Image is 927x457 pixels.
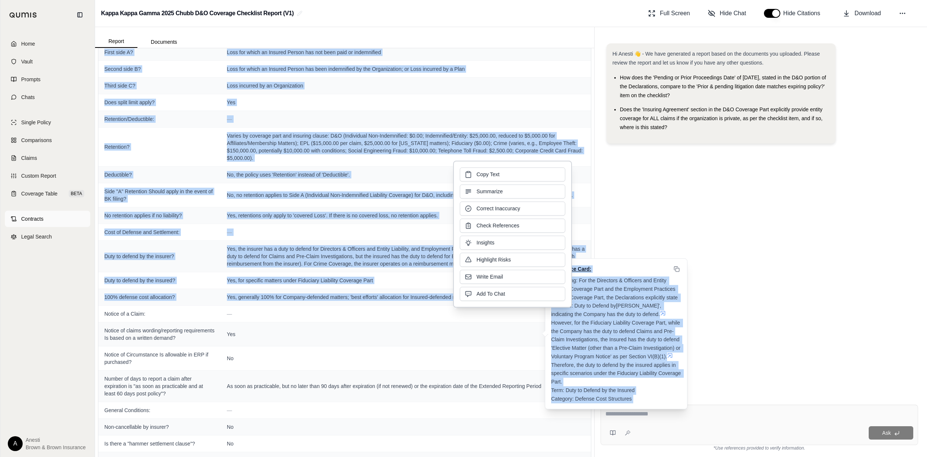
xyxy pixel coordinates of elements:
span: Chats [21,93,35,101]
a: Contracts [5,211,90,227]
span: Insights [476,239,494,246]
span: Comparisons [21,137,52,144]
span: Loss for which an Insured Person has been indemnified by the Organization; or Loss incurred by a ... [227,65,585,73]
span: Coverage Table [21,190,58,197]
button: Correct Inaccuracy [460,201,565,216]
span: Yes, retentions only apply to 'covered Loss'. If there is no covered loss, no retention applies. [227,212,585,219]
span: Add To Chat [476,290,505,297]
span: — [227,229,232,235]
span: Therefore, the duty to defend by the insured applies in specific scenarios under the Fiduciary Li... [551,362,682,402]
span: Single Policy [21,119,51,126]
span: Loss for which an Insured Person has not been paid or indemnified [227,49,585,56]
span: First side A? [104,49,215,56]
a: Comparisons [5,132,90,148]
span: Claims [21,154,37,162]
span: Download [855,9,881,18]
span: Custom Report [21,172,56,180]
span: Hide Citations [783,9,825,18]
span: As soon as practicable, but no later than 90 days after expiration (if not renewed) or the expira... [227,382,585,390]
button: Copy to clipboard [672,264,681,273]
button: Copy Text [460,167,565,181]
span: Yes, for specific matters under Fiduciary Liability Coverage Part [227,277,585,284]
span: Varies by coverage part and insuring clause: D&O (Individual Non-Indemnified: $0.00; Indemnified/... [227,132,585,162]
a: Single Policy [5,114,90,131]
span: Summarize [476,188,503,195]
button: Insights [460,236,565,250]
span: Yes, generally 100% for Company-defended matters; 'best efforts' allocation for Insured-defended ... [227,293,585,301]
span: Deductible? [104,171,215,178]
span: BETA [69,190,84,197]
span: Hide Chat [720,9,746,18]
span: Vault [21,58,33,65]
span: Prompts [21,76,40,83]
span: Side "A" Retention Should apply in the event of BK filing? [104,188,215,203]
button: Write Email [460,270,565,284]
div: *Use references provided to verify information. [601,445,918,451]
span: Brown & Brown Insurance [26,444,86,451]
a: Legal Search [5,228,90,245]
img: Qumis Logo [9,12,37,18]
span: Highlight Risks [476,256,511,263]
span: Yes [227,331,585,338]
button: Check References [460,218,565,233]
span: Home [21,40,35,47]
a: Vault [5,53,90,70]
span: However, for the Fiduciary Liability Coverage Part, while the Company has the duty to defend Clai... [551,320,682,359]
span: Hi Anesti 👋 - We have generated a report based on the documents you uploaded. Please review the r... [612,51,820,66]
a: Custom Report [5,168,90,184]
span: Number of days to report a claim after expiration is "as soon as practicable and at least 60 days... [104,375,215,397]
span: Retention? [104,143,215,151]
button: Hide Chat [705,6,749,21]
span: No [227,423,585,431]
span: Does split limit apply? [104,99,215,106]
span: How does the 'Pending or Prior Proceedings Date' of [DATE], stated in the D&O portion of the Decl... [620,75,826,98]
span: Yes, the insurer has a duty to defend for Directors & Officers and Entity Liability, and Employme... [227,245,585,267]
button: Full Screen [645,6,693,21]
span: Correct Inaccuracy [476,205,520,212]
h2: Kappa Kappa Gamma 2025 Chubb D&O Coverage Checklist Report (V1) [101,7,294,20]
span: Is there a "hammer settlement clause"? [104,440,215,447]
a: Claims [5,150,90,166]
span: Reasoning: For the Directors & Officers and Entity Liability Coverage Part and the Employment Pra... [551,277,679,317]
div: A [8,436,23,451]
button: Download [840,6,884,21]
span: Full Screen [660,9,690,18]
span: 100% defense cost allocation? [104,293,215,301]
a: Chats [5,89,90,105]
span: Notice of Circumstance Is allowable in ERP if purchased? [104,351,215,366]
span: — [227,311,232,317]
span: No, no retention applies to Side A (Individual Non-Indemnified Liability Coverage) for D&O, inclu... [227,191,585,199]
span: Duty to defend by the insurer? [104,253,215,260]
button: Report [95,35,137,48]
span: Ask [882,430,891,436]
button: Add To Chat [460,287,565,301]
span: No, the policy uses 'Retention' instead of 'Deductible'. [227,171,585,178]
span: Non-cancellable by insurer? [104,423,215,431]
span: No [227,355,585,362]
a: Prompts [5,71,90,88]
span: Retention/Deductible: [104,115,215,123]
span: Duty to defend by the insured? [104,277,215,284]
span: General Conditions: [104,407,215,414]
span: Anesti [26,436,86,444]
span: Third side C? [104,82,215,89]
span: Cost of Defense and Settlement: [104,228,215,236]
span: No retention applies if no liability? [104,212,215,219]
span: Contracts [21,215,43,223]
span: Does the 'Insuring Agreement' section in the D&O Coverage Part explicitly provide entity coverage... [620,106,823,130]
button: Documents [137,36,191,48]
button: Summarize [460,184,565,198]
span: Loss incurred by an Organization [227,82,585,89]
span: Notice of claims wording/reporting requirements Is based on a written demand? [104,327,215,342]
span: — [227,116,232,122]
a: Home [5,36,90,52]
span: Check References [476,222,519,229]
span: — [227,407,232,413]
button: Highlight Risks [460,253,565,267]
span: Second side B? [104,65,215,73]
span: Yes [227,99,585,106]
span: No [227,440,585,447]
span: Copy Text [476,171,500,178]
span: Write Email [476,273,503,280]
button: Ask [869,426,913,440]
